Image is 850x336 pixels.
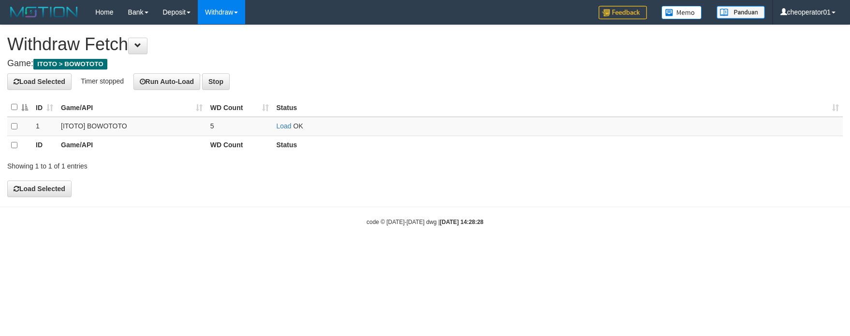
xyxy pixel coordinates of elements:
div: Showing 1 to 1 of 1 entries [7,157,347,171]
th: Status [273,136,843,154]
img: MOTION_logo.png [7,5,81,19]
strong: [DATE] 14:28:28 [440,219,484,225]
th: WD Count [206,136,273,154]
a: Load [277,122,292,130]
h4: Game: [7,59,843,69]
th: Status: activate to sort column ascending [273,98,843,117]
button: Load Selected [7,181,72,197]
img: panduan.png [717,6,765,19]
img: Feedback.jpg [599,6,647,19]
h1: Withdraw Fetch [7,35,843,54]
td: 1 [32,117,57,136]
span: OK [293,122,303,130]
button: Stop [202,73,230,90]
button: Load Selected [7,73,72,90]
th: Game/API [57,136,206,154]
span: ITOTO > BOWOTOTO [33,59,107,70]
button: Run Auto-Load [133,73,201,90]
img: Button%20Memo.svg [661,6,702,19]
td: [ITOTO] BOWOTOTO [57,117,206,136]
span: Timer stopped [81,77,124,84]
th: Game/API: activate to sort column ascending [57,98,206,117]
th: ID: activate to sort column ascending [32,98,57,117]
th: WD Count: activate to sort column ascending [206,98,273,117]
small: code © [DATE]-[DATE] dwg | [366,219,484,225]
span: 5 [210,122,214,130]
th: ID [32,136,57,154]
